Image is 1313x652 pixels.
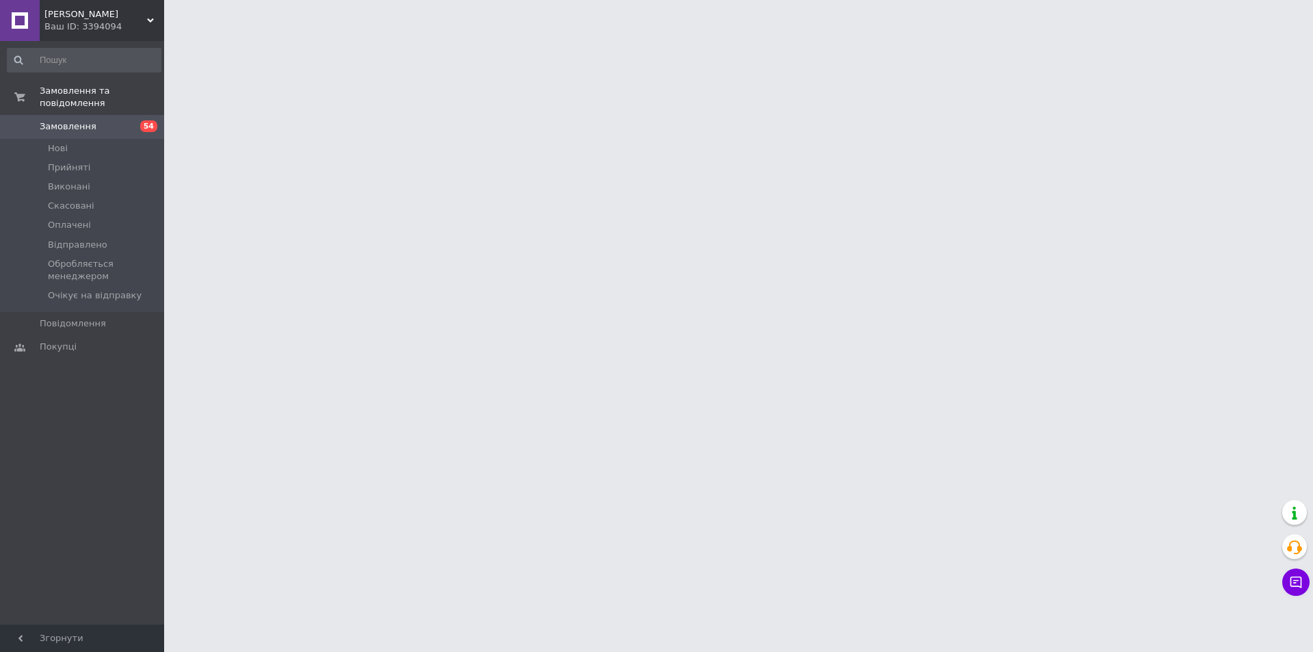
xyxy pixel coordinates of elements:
[48,142,68,155] span: Нові
[48,181,90,193] span: Виконані
[7,48,161,73] input: Пошук
[40,85,164,109] span: Замовлення та повідомлення
[48,239,107,251] span: Відправлено
[48,289,142,302] span: Очікує на відправку
[1282,569,1310,596] button: Чат з покупцем
[40,341,77,353] span: Покупці
[48,219,91,231] span: Оплачені
[48,161,90,174] span: Прийняті
[44,21,164,33] div: Ваш ID: 3394094
[140,120,157,132] span: 54
[40,120,96,133] span: Замовлення
[48,200,94,212] span: Скасовані
[40,317,106,330] span: Повідомлення
[44,8,147,21] span: HUGO
[48,258,160,283] span: Обробляється менеджером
